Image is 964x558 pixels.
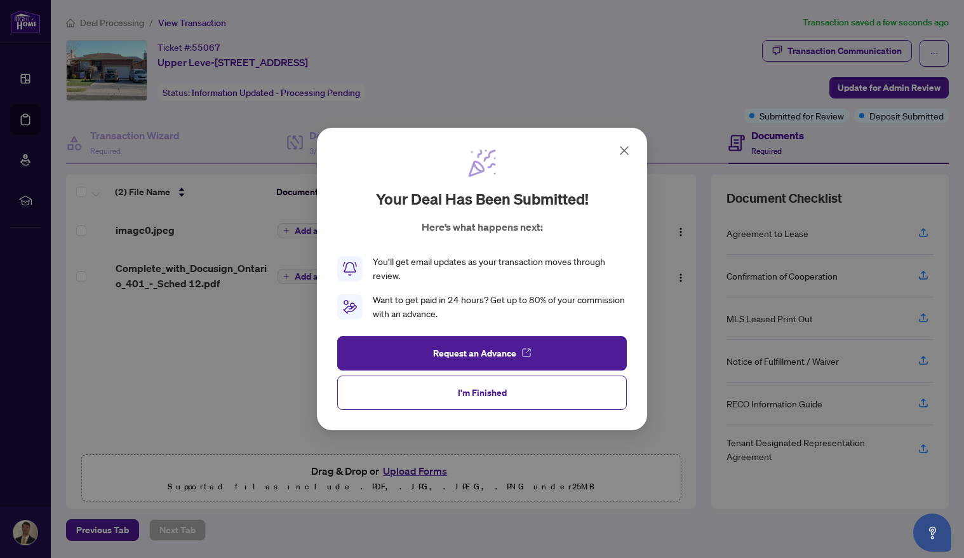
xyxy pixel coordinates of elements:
[373,293,627,321] div: Want to get paid in 24 hours? Get up to 80% of your commission with an advance.
[422,219,543,235] p: Here’s what happens next:
[337,376,627,410] button: I'm Finished
[433,343,516,364] span: Request an Advance
[376,189,589,209] h2: Your deal has been submitted!
[913,514,951,552] button: Open asap
[373,255,627,283] div: You’ll get email updates as your transaction moves through review.
[337,336,627,371] button: Request an Advance
[458,383,507,403] span: I'm Finished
